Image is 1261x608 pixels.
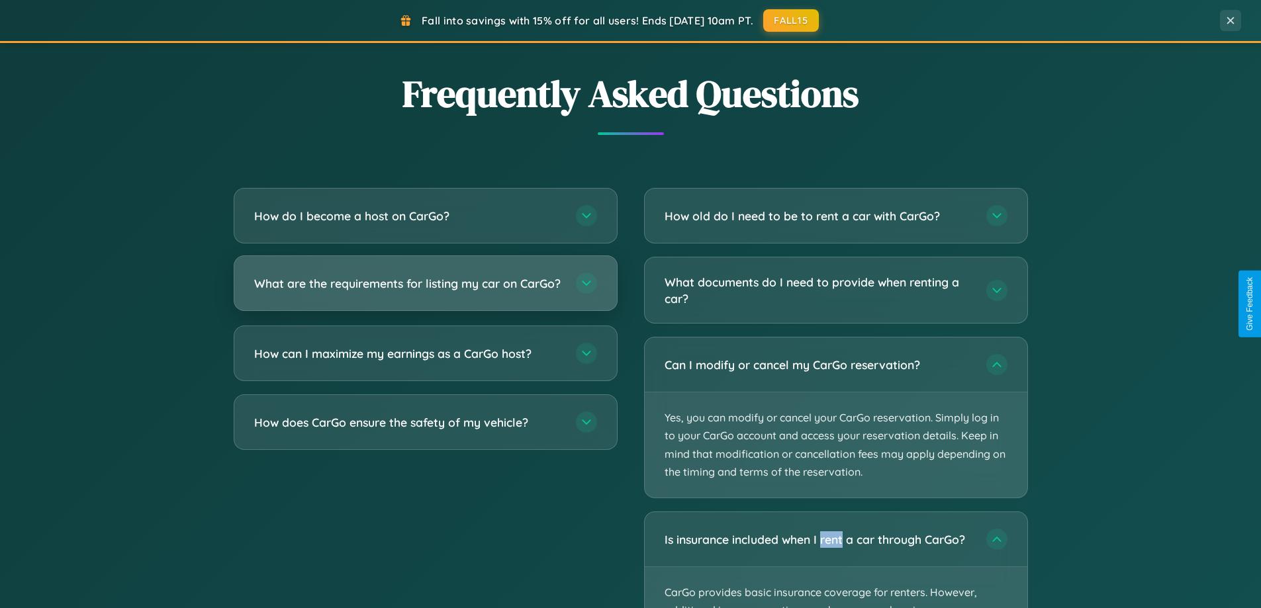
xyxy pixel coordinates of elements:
h2: Frequently Asked Questions [234,68,1028,119]
h3: What documents do I need to provide when renting a car? [665,274,973,306]
h3: How old do I need to be to rent a car with CarGo? [665,208,973,224]
span: Fall into savings with 15% off for all users! Ends [DATE] 10am PT. [422,14,753,27]
h3: How does CarGo ensure the safety of my vehicle? [254,414,563,431]
h3: Can I modify or cancel my CarGo reservation? [665,357,973,373]
div: Give Feedback [1245,277,1254,331]
h3: How do I become a host on CarGo? [254,208,563,224]
h3: Is insurance included when I rent a car through CarGo? [665,531,973,548]
h3: What are the requirements for listing my car on CarGo? [254,275,563,292]
p: Yes, you can modify or cancel your CarGo reservation. Simply log in to your CarGo account and acc... [645,392,1027,498]
h3: How can I maximize my earnings as a CarGo host? [254,345,563,362]
button: FALL15 [763,9,819,32]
